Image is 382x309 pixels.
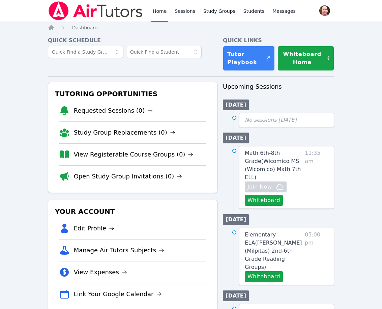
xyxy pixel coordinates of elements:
h4: Quick Links [223,36,334,45]
span: Join Now [247,183,272,191]
input: Quick Find a Study Group [48,46,123,58]
button: Whiteboard Home [277,46,334,71]
span: Elementary ELA ( [PERSON_NAME] (Milpitas) 2nd-6th Grade Reading Groups ) [245,231,302,270]
li: [DATE] [223,290,249,301]
h4: Quick Schedule [48,36,217,45]
a: Tutor Playbook [223,46,275,71]
h3: Your Account [54,205,212,218]
a: Requested Sessions (0) [74,106,153,115]
a: Link Your Google Calendar [74,289,162,299]
button: Join Now [245,181,287,192]
span: Math 6th-8th Grade ( Wicomico MS (Wicomico) Math 7th ELL ) [245,150,301,180]
span: No sessions [DATE] [245,117,297,123]
button: Whiteboard [245,271,283,282]
span: Messages [272,8,296,15]
li: [DATE] [223,133,249,143]
a: Math 6th-8th Grade(Wicomico MS (Wicomico) Math 7th ELL) [245,149,302,181]
a: Dashboard [72,24,98,31]
h3: Upcoming Sessions [223,82,334,91]
li: [DATE] [223,100,249,110]
a: Elementary ELA([PERSON_NAME] (Milpitas) 2nd-6th Grade Reading Groups) [245,231,302,271]
img: Air Tutors [48,1,143,20]
span: Dashboard [72,25,98,30]
button: Whiteboard [245,195,283,206]
a: Edit Profile [74,224,115,233]
a: Study Group Replacements (0) [74,128,175,137]
h3: Tutoring Opportunities [54,88,212,100]
a: Manage Air Tutors Subjects [74,246,165,255]
a: View Registerable Course Groups (0) [74,150,194,159]
span: 11:35 am [305,149,328,206]
span: 05:00 pm [305,231,328,282]
input: Quick Find a Student [126,46,202,58]
nav: Breadcrumb [48,24,334,31]
a: View Expenses [74,268,127,277]
li: [DATE] [223,214,249,225]
a: Open Study Group Invitations (0) [74,172,182,181]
